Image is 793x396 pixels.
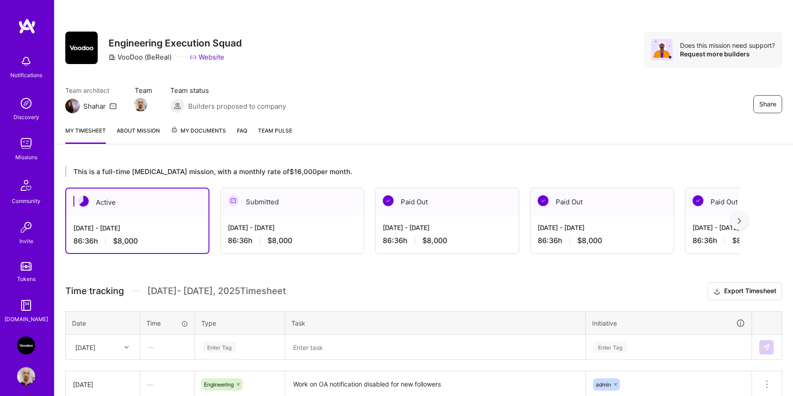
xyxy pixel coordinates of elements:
[17,274,36,284] div: Tokens
[15,175,37,196] img: Community
[65,285,124,297] span: Time tracking
[66,311,140,335] th: Date
[135,86,152,95] span: Team
[228,236,357,245] div: 86:36 h
[651,39,673,60] img: Avatar
[763,344,770,351] img: Submit
[65,166,739,177] div: This is a full-time [MEDICAL_DATA] mission, with a monthly rate of $16,000 per month.
[17,296,35,314] img: guide book
[577,236,602,245] span: $8,000
[171,126,226,136] span: My Documents
[190,52,224,62] a: Website
[17,94,35,112] img: discovery
[109,102,117,110] i: icon Mail
[204,381,234,388] span: Engineering
[140,335,194,359] div: —
[195,311,285,335] th: Type
[753,95,782,113] button: Share
[203,340,236,354] div: Enter Tag
[5,314,48,324] div: [DOMAIN_NAME]
[109,37,242,49] h3: Engineering Execution Squad
[285,311,586,335] th: Task
[15,152,37,162] div: Missions
[109,54,116,61] i: icon CompanyGray
[732,236,757,245] span: $8,000
[14,112,39,122] div: Discovery
[228,195,239,206] img: Submitted
[66,189,208,216] div: Active
[422,236,447,245] span: $8,000
[65,86,117,95] span: Team architect
[228,223,357,232] div: [DATE] - [DATE]
[10,70,42,80] div: Notifications
[258,127,292,134] span: Team Pulse
[267,236,292,245] span: $8,000
[73,236,201,246] div: 86:36 h
[530,188,674,216] div: Paid Out
[15,367,37,385] a: User Avatar
[73,223,201,233] div: [DATE] - [DATE]
[78,196,89,207] img: Active
[383,195,394,206] img: Paid Out
[117,126,160,144] a: About Mission
[693,195,703,206] img: Paid Out
[738,218,741,224] img: right
[65,99,80,113] img: Team Architect
[17,52,35,70] img: bell
[109,52,172,62] div: VooDoo (BeReal)
[680,41,775,50] div: Does this mission need support?
[73,380,132,389] div: [DATE]
[134,98,147,111] img: Team Member Avatar
[17,367,35,385] img: User Avatar
[221,188,364,216] div: Submitted
[170,86,286,95] span: Team status
[146,318,188,328] div: Time
[376,188,519,216] div: Paid Out
[147,285,286,297] span: [DATE] - [DATE] , 2025 Timesheet
[135,97,146,112] a: Team Member Avatar
[538,236,666,245] div: 86:36 h
[113,236,138,246] span: $8,000
[707,282,782,300] button: Export Timesheet
[188,101,286,111] span: Builders proposed to company
[65,32,98,64] img: Company Logo
[237,126,247,144] a: FAQ
[12,196,41,206] div: Community
[680,50,775,58] div: Request more builders
[592,318,745,328] div: Initiative
[17,134,35,152] img: teamwork
[171,126,226,144] a: My Documents
[65,126,106,144] a: My timesheet
[759,100,776,109] span: Share
[18,18,36,34] img: logo
[75,342,95,352] div: [DATE]
[17,336,35,355] img: VooDoo (BeReal): Engineering Execution Squad
[21,262,32,271] img: tokens
[19,236,33,246] div: Invite
[15,336,37,355] a: VooDoo (BeReal): Engineering Execution Squad
[594,340,627,354] div: Enter Tag
[538,195,548,206] img: Paid Out
[538,223,666,232] div: [DATE] - [DATE]
[83,101,106,111] div: Shahar
[17,218,35,236] img: Invite
[383,236,512,245] div: 86:36 h
[383,223,512,232] div: [DATE] - [DATE]
[124,345,129,350] i: icon Chevron
[596,381,611,388] span: admin
[258,126,292,144] a: Team Pulse
[170,99,185,113] img: Builders proposed to company
[713,287,720,296] i: icon Download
